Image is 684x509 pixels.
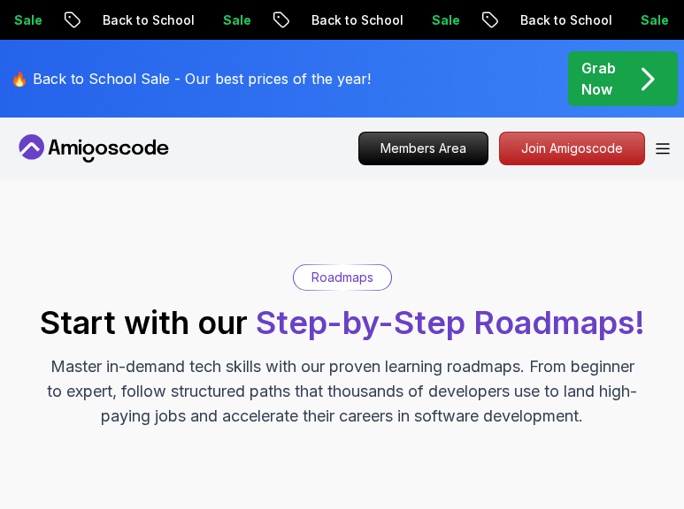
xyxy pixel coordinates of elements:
p: Members Area [359,133,488,164]
p: Master in-demand tech skills with our proven learning roadmaps. From beginner to expert, follow s... [45,354,640,429]
p: Sale [99,11,156,29]
p: 🔥 Back to School Sale - Our best prices of the year! [11,68,371,89]
p: Grab Now [581,57,616,100]
a: Members Area [358,132,488,165]
p: Roadmaps [311,269,373,286]
p: Join Amigoscode [500,133,644,164]
p: Sale [517,11,573,29]
p: Back to School [396,11,517,29]
h2: Start with our [40,305,645,340]
p: Back to School [188,11,308,29]
span: Step-by-Step Roadmaps! [256,303,645,342]
p: Sale [308,11,365,29]
a: Join Amigoscode [499,132,645,165]
button: Open Menu [656,143,670,155]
